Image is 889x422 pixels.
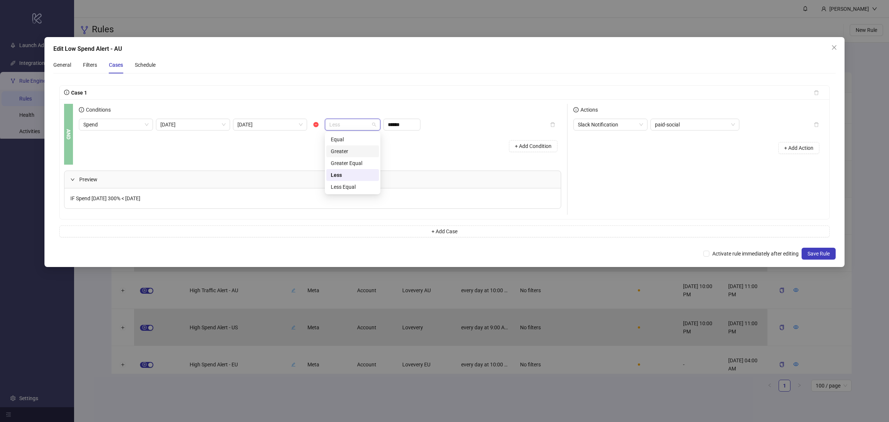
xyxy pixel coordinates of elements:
button: + Add Action [778,142,819,154]
div: Less [326,169,379,181]
span: Today [160,119,226,130]
div: Greater Equal [331,159,374,167]
span: + Add Condition [515,143,552,149]
div: Cases [109,61,123,69]
div: Less [331,171,374,179]
button: Save Rule [802,248,836,260]
span: info-circle [79,107,84,112]
span: Save Rule [808,251,830,257]
button: Close [828,42,840,53]
button: + Add Condition [509,140,557,152]
div: Greater Equal [326,157,379,169]
span: Actions [579,107,598,113]
div: Less Equal [326,181,379,193]
span: paid-social [655,119,735,130]
div: Less Equal [331,183,374,191]
span: minus-circle [313,122,319,127]
span: Conditions [84,107,111,113]
button: delete [544,119,561,131]
span: IF Spend [DATE] 300% < [DATE] [70,195,140,201]
button: delete [808,119,825,131]
span: + Add Case [432,228,457,234]
div: Greater [331,147,374,155]
span: + Add Action [784,145,813,151]
button: + Add Case [59,225,830,237]
span: expanded [70,177,75,182]
span: Case 1 [69,90,87,96]
div: Preview [64,171,561,188]
div: Equal [326,133,379,145]
div: Equal [331,135,374,144]
span: info-circle [64,90,69,95]
span: Activate rule immediately after editing [709,250,802,258]
span: Yesterday [237,119,303,130]
div: Greater [326,145,379,157]
span: Slack Notification [578,119,643,130]
button: delete [808,87,825,99]
span: close [831,44,837,50]
div: Filters [83,61,97,69]
div: General [53,61,71,69]
b: AND [64,129,73,139]
span: info-circle [573,107,579,112]
div: Edit Low Spend Alert - AU [53,44,836,53]
div: Schedule [135,61,156,69]
span: Preview [79,175,555,184]
span: Less [329,119,376,130]
span: Spend [83,119,149,130]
